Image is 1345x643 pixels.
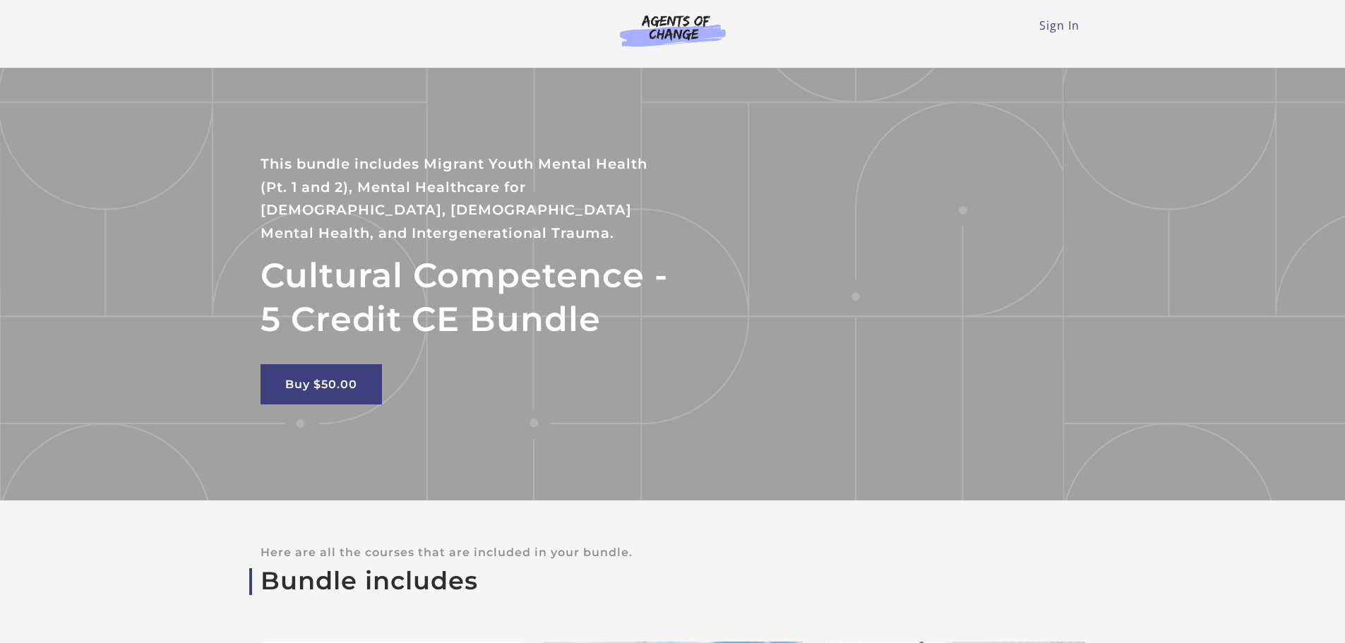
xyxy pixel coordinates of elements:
p: This bundle includes Migrant Youth Mental Health (Pt. 1 and 2), Mental Healthcare for [DEMOGRAPHI... [261,152,673,244]
p: Here are all the courses that are included in your bundle. [261,546,1085,559]
a: Buy $50.00 [261,364,382,404]
h2: Bundle includes [261,566,1085,596]
img: Agents of Change Logo [605,14,741,47]
a: Sign In [1039,18,1080,33]
h2: Cultural Competence - 5 Credit CE Bundle [261,253,673,342]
